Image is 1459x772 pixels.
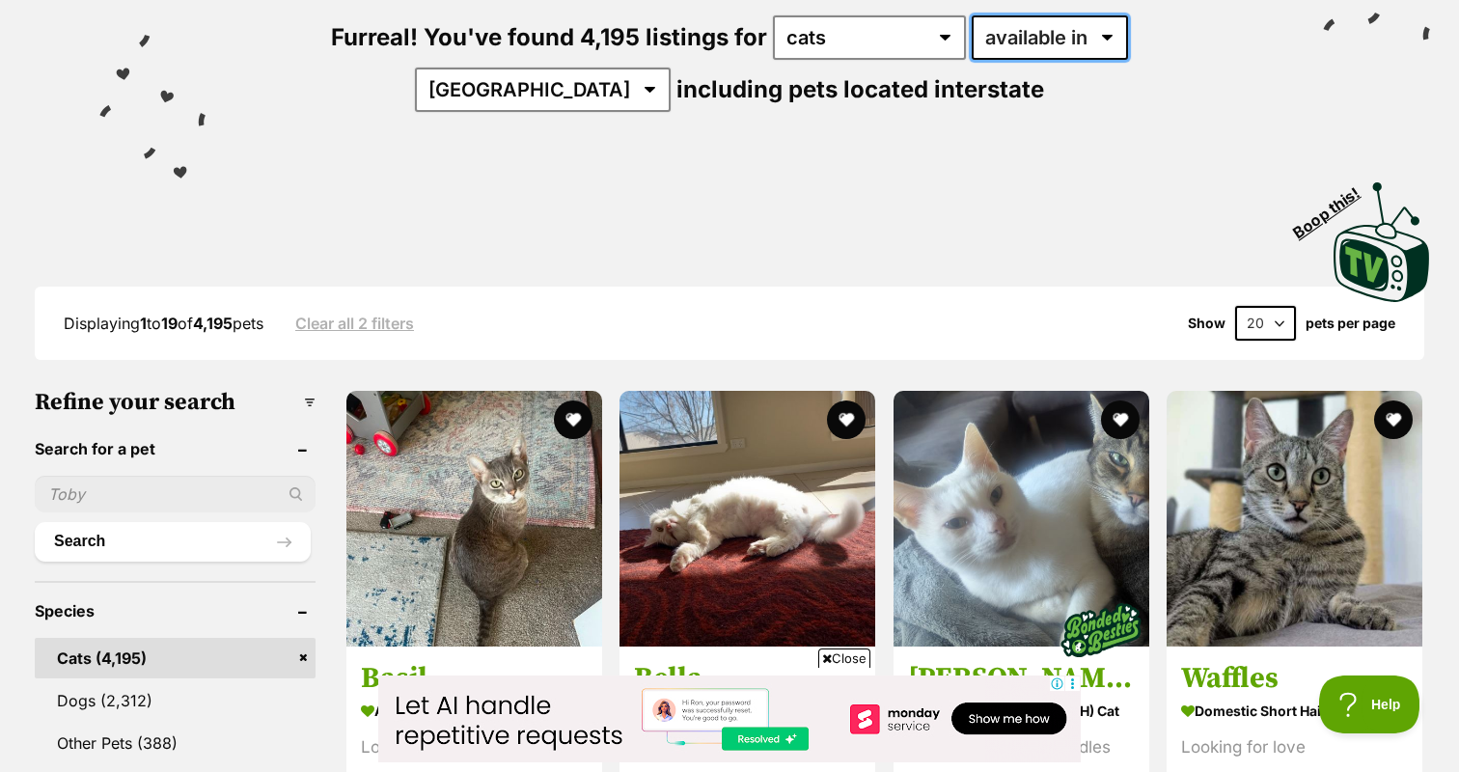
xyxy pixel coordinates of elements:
[908,734,1135,760] div: Double the love & cuddles
[361,734,588,760] div: Love, naps & cuddles
[818,648,870,668] span: Close
[1181,734,1408,760] div: Looking for love
[1319,675,1420,733] iframe: Help Scout Beacon - Open
[35,602,316,620] header: Species
[378,675,1081,762] iframe: Advertisement
[35,476,316,512] input: Toby
[35,680,316,721] a: Dogs (2,312)
[1306,316,1395,331] label: pets per page
[634,660,861,697] h3: Bella
[1052,582,1148,678] img: bonded besties
[1167,391,1422,647] img: Waffles - Domestic Short Hair Cat
[1181,697,1408,725] strong: Domestic Short Hair Cat
[1334,165,1430,306] a: Boop this!
[1334,182,1430,302] img: PetRescue TV logo
[1290,172,1379,241] span: Boop this!
[827,400,866,439] button: favourite
[35,389,316,416] h3: Refine your search
[35,638,316,678] a: Cats (4,195)
[161,314,178,333] strong: 19
[331,23,767,51] span: Furreal! You've found 4,195 listings for
[193,314,233,333] strong: 4,195
[35,522,311,561] button: Search
[619,391,875,647] img: Bella - Domestic Short Hair (DSH) Cat
[553,400,592,439] button: favourite
[1188,316,1225,331] span: Show
[361,697,588,725] strong: Australian Mist Cat
[346,391,602,647] img: Basil - Australian Mist Cat
[1181,660,1408,697] h3: Waffles
[894,391,1149,647] img: Finn & Rudy - Domestic Short Hair (DSH) Cat
[1100,400,1139,439] button: favourite
[64,314,263,333] span: Displaying to of pets
[140,314,147,333] strong: 1
[35,723,316,763] a: Other Pets (388)
[908,660,1135,697] h3: [PERSON_NAME] & [PERSON_NAME]
[295,315,414,332] a: Clear all 2 filters
[1374,400,1413,439] button: favourite
[676,75,1044,103] span: including pets located interstate
[35,440,316,457] header: Search for a pet
[908,697,1135,725] strong: Domestic Short Hair (DSH) Cat
[361,660,588,697] h3: Basil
